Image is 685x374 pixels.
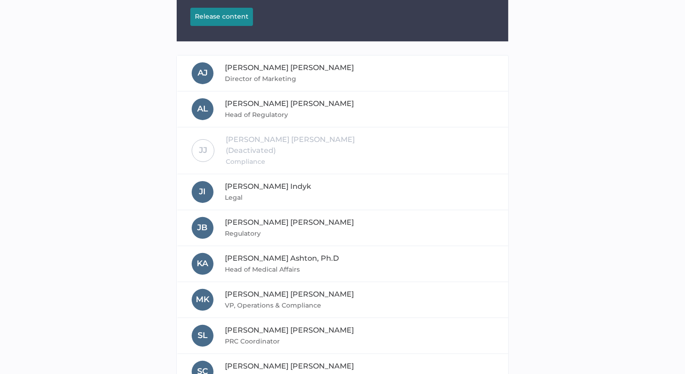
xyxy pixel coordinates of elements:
span: [PERSON_NAME] [PERSON_NAME] [225,99,354,108]
div: Release content [195,12,248,20]
span: PRC Coordinator [225,336,362,347]
span: Director of Marketing [225,73,362,84]
span: [PERSON_NAME] [PERSON_NAME] [225,290,354,298]
button: Release content [190,8,253,26]
span: Legal [225,192,362,203]
span: M K [196,294,209,304]
span: [PERSON_NAME] Indyk [225,182,311,191]
span: Compliance [226,156,380,167]
span: A J [198,68,208,78]
span: Regulatory [225,228,362,239]
span: K A [197,258,208,268]
span: J I [199,187,206,197]
span: J B [198,222,208,232]
span: Head of Regulatory [225,109,362,120]
span: [PERSON_NAME] [PERSON_NAME] [225,63,354,72]
span: A L [197,104,208,114]
span: [PERSON_NAME] [PERSON_NAME] [225,218,354,227]
span: J J [199,145,207,155]
span: [PERSON_NAME] [PERSON_NAME] (Deactivated) [226,135,355,155]
span: [PERSON_NAME] [PERSON_NAME] [225,362,354,370]
span: [PERSON_NAME] Ashton, Ph.D [225,254,339,263]
span: [PERSON_NAME] [PERSON_NAME] [225,326,354,334]
span: S L [198,330,208,340]
span: VP, Operations & Compliance [225,300,362,311]
span: Head of Medical Affairs [225,264,362,275]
